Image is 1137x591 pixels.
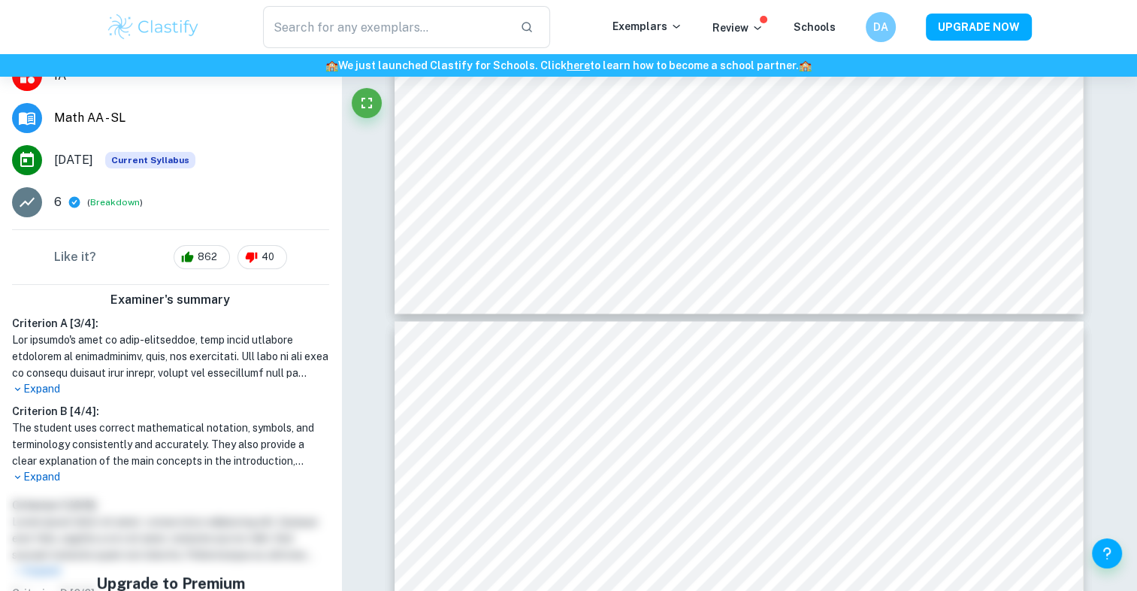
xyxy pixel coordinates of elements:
[12,332,329,381] h1: Lor ipsumdo's amet co adip-elitseddoe, temp incid utlabore etdolorem al enimadminimv, quis, nos e...
[567,59,590,71] a: here
[352,88,382,118] button: Fullscreen
[799,59,812,71] span: 🏫
[105,152,195,168] div: This exemplar is based on the current syllabus. Feel free to refer to it for inspiration/ideas wh...
[712,20,764,36] p: Review
[12,469,329,485] p: Expand
[54,151,93,169] span: [DATE]
[12,381,329,397] p: Expand
[794,21,836,33] a: Schools
[926,14,1032,41] button: UPGRADE NOW
[872,19,889,35] h6: DA
[1092,538,1122,568] button: Help and Feedback
[3,57,1134,74] h6: We just launched Clastify for Schools. Click to learn how to become a school partner.
[12,403,329,420] h6: Criterion B [ 4 / 4 ]:
[87,195,143,210] span: ( )
[189,250,225,265] span: 862
[253,250,283,265] span: 40
[237,245,287,269] div: 40
[866,12,896,42] button: DA
[54,248,96,266] h6: Like it?
[54,193,62,211] p: 6
[174,245,230,269] div: 862
[54,109,329,127] span: Math AA - SL
[6,291,335,309] h6: Examiner's summary
[12,315,329,332] h6: Criterion A [ 3 / 4 ]:
[612,18,682,35] p: Exemplars
[105,152,195,168] span: Current Syllabus
[106,12,201,42] img: Clastify logo
[12,420,329,469] h1: The student uses correct mathematical notation, symbols, and terminology consistently and accurat...
[325,59,338,71] span: 🏫
[263,6,509,48] input: Search for any exemplars...
[90,195,140,209] button: Breakdown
